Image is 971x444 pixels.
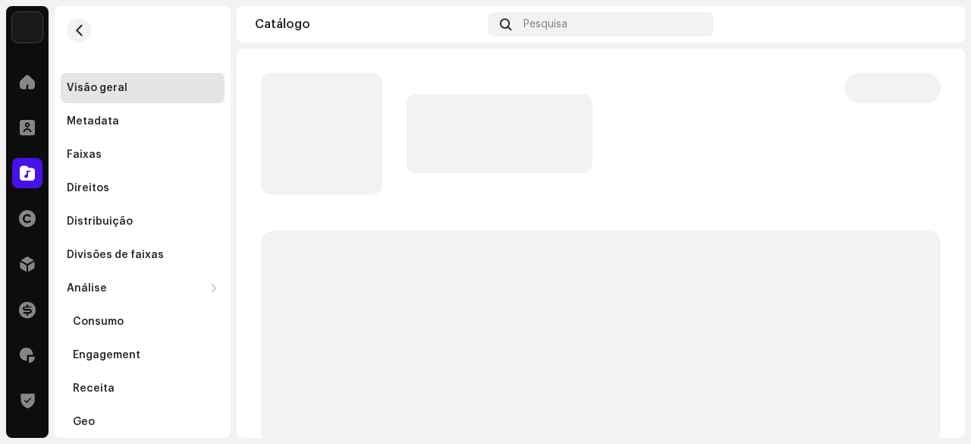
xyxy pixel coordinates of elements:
[61,240,225,270] re-m-nav-item: Divisões de faixas
[61,373,225,404] re-m-nav-item: Receita
[61,273,225,437] re-m-nav-dropdown: Análise
[61,73,225,103] re-m-nav-item: Visão geral
[73,383,115,395] div: Receita
[922,12,947,36] img: 7b092bcd-1f7b-44aa-9736-f4bc5021b2f1
[73,349,140,361] div: Engagement
[73,316,124,328] div: Consumo
[61,206,225,237] re-m-nav-item: Distribuição
[67,82,127,94] div: Visão geral
[73,416,95,428] div: Geo
[61,140,225,170] re-m-nav-item: Faixas
[255,18,482,30] div: Catálogo
[61,407,225,437] re-m-nav-item: Geo
[67,249,164,261] div: Divisões de faixas
[67,115,119,128] div: Metadata
[523,18,567,30] span: Pesquisa
[61,173,225,203] re-m-nav-item: Direitos
[61,340,225,370] re-m-nav-item: Engagement
[67,282,107,294] div: Análise
[12,12,42,43] img: 71bf27a5-dd94-4d93-852c-61362381b7db
[67,149,102,161] div: Faixas
[67,182,109,194] div: Direitos
[67,216,133,228] div: Distribuição
[61,307,225,337] re-m-nav-item: Consumo
[61,106,225,137] re-m-nav-item: Metadata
